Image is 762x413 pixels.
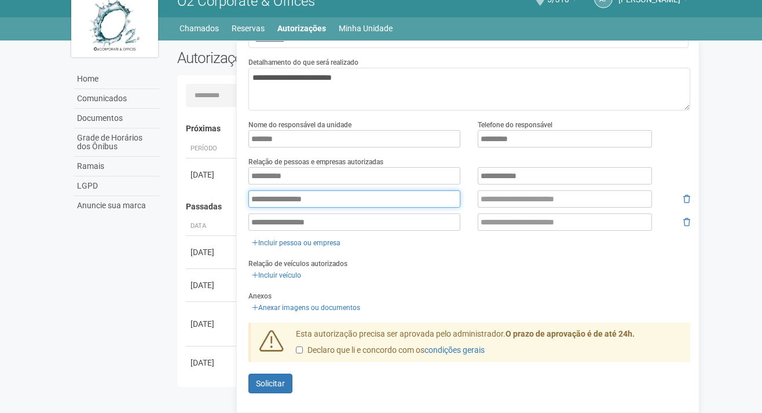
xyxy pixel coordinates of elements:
a: LGPD [74,176,160,196]
button: Solicitar [248,374,292,393]
span: Solicitar [256,379,285,388]
div: [DATE] [190,357,233,368]
label: Relação de veículos autorizados [248,259,347,269]
a: Incluir pessoa ou empresa [248,237,344,249]
a: Documentos [74,109,160,128]
label: Declaro que li e concordo com os [296,345,485,356]
div: [DATE] [190,169,233,180]
a: Minha Unidade [339,20,393,36]
a: condições gerais [424,345,485,355]
a: Anexar imagens ou documentos [248,301,364,314]
a: Grade de Horários dos Ônibus [74,128,160,157]
h4: Próximas [186,124,682,133]
i: Remover [683,218,690,226]
th: Período [186,139,238,158]
label: Nome do responsável da unidade [248,120,351,130]
strong: O prazo de aprovação é de até 24h. [505,329,635,338]
div: [DATE] [190,246,233,258]
a: Ramais [74,157,160,176]
label: Detalhamento do que será realizado [248,57,358,68]
label: Anexos [248,291,272,301]
label: Telefone do responsável [478,120,552,130]
th: Data [186,217,238,236]
h2: Autorizações [177,49,425,67]
a: Comunicados [74,89,160,109]
a: Anuncie sua marca [74,196,160,215]
a: Reservas [232,20,265,36]
div: Esta autorização precisa ser aprovada pelo administrador. [287,329,690,362]
div: [DATE] [190,279,233,291]
a: Home [74,69,160,89]
i: Remover [683,195,690,203]
label: Relação de pessoas e empresas autorizadas [248,157,383,167]
h4: Passadas [186,202,682,211]
a: Chamados [179,20,219,36]
div: [DATE] [190,318,233,330]
input: Declaro que li e concordo com oscondições gerais [296,346,303,353]
a: Autorizações [277,20,326,36]
a: Incluir veículo [248,269,305,282]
